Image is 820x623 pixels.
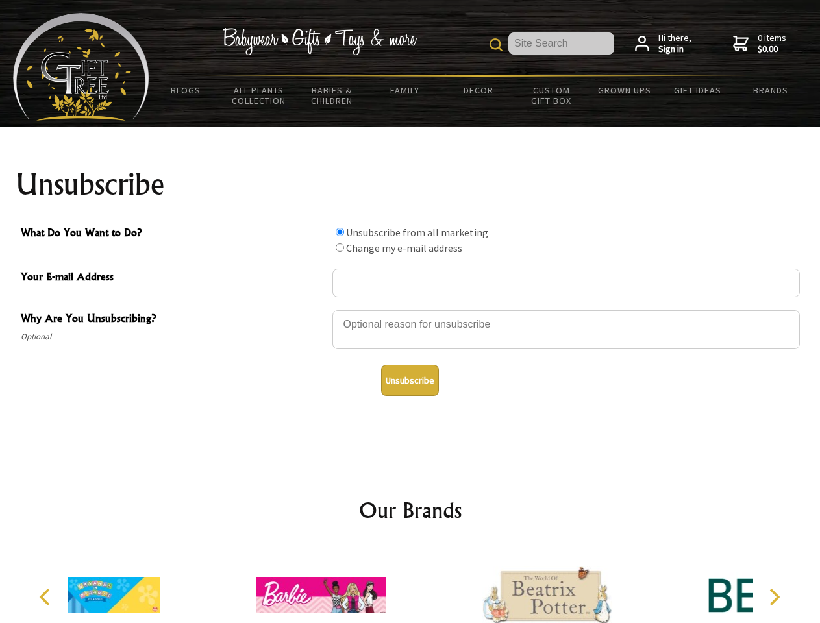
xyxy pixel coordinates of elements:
label: Unsubscribe from all marketing [346,226,488,239]
a: BLOGS [149,77,223,104]
a: Babies & Children [295,77,369,114]
label: Change my e-mail address [346,241,462,254]
img: Babyware - Gifts - Toys and more... [13,13,149,121]
span: Optional [21,329,326,345]
a: Grown Ups [588,77,661,104]
strong: $0.00 [758,43,786,55]
button: Previous [32,583,61,611]
textarea: Why Are You Unsubscribing? [332,310,800,349]
span: What Do You Want to Do? [21,225,326,243]
input: What Do You Want to Do? [336,243,344,252]
button: Unsubscribe [381,365,439,396]
h1: Unsubscribe [16,169,805,200]
img: Babywear - Gifts - Toys & more [222,28,417,55]
input: Site Search [508,32,614,55]
a: Family [369,77,442,104]
img: product search [490,38,503,51]
button: Next [760,583,788,611]
a: Custom Gift Box [515,77,588,114]
strong: Sign in [658,43,691,55]
input: Your E-mail Address [332,269,800,297]
a: Decor [441,77,515,104]
a: All Plants Collection [223,77,296,114]
span: Why Are You Unsubscribing? [21,310,326,329]
input: What Do You Want to Do? [336,228,344,236]
a: Hi there,Sign in [635,32,691,55]
a: Gift Ideas [661,77,734,104]
span: Hi there, [658,32,691,55]
h2: Our Brands [26,495,795,526]
span: 0 items [758,32,786,55]
a: 0 items$0.00 [733,32,786,55]
a: Brands [734,77,808,104]
span: Your E-mail Address [21,269,326,287]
